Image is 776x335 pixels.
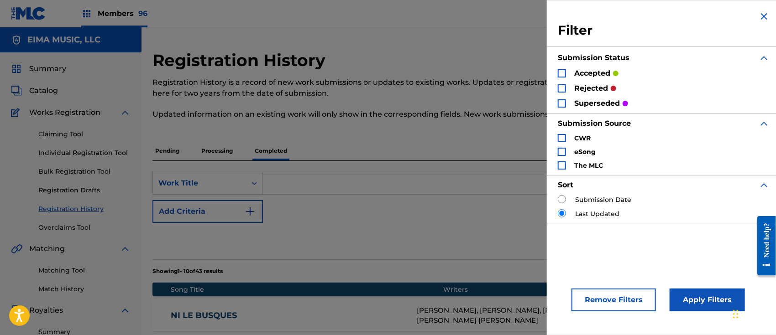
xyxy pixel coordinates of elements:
p: Updated information on an existing work will only show in the corresponding fields. New work subm... [152,109,624,120]
p: Processing [199,141,236,160]
p: Completed [252,141,290,160]
img: expand [759,52,770,63]
a: Individual Registration Tool [38,148,131,158]
div: Drag [733,300,739,328]
img: Royalties [11,305,22,316]
span: 96 [138,9,147,18]
a: Overclaims Tool [38,223,131,232]
span: Works Registration [29,107,100,118]
iframe: Resource Center [750,209,776,283]
form: Search Form [152,172,765,259]
strong: eSong [574,148,596,156]
div: Work Title [158,178,241,189]
a: Match History [38,284,131,294]
strong: Submission Source [558,119,631,128]
strong: The MLC [574,161,603,170]
strong: CWR [574,134,591,142]
strong: Submission Status [558,53,629,62]
button: Remove Filters [572,289,656,311]
img: Matching [11,243,22,254]
button: Add Criteria [152,200,263,223]
img: Top Rightsholders [81,8,92,19]
img: Catalog [11,85,22,96]
span: Summary [29,63,66,74]
a: Claiming Tool [38,129,131,139]
div: [PERSON_NAME], [PERSON_NAME], [PERSON_NAME] [PERSON_NAME] [PERSON_NAME] [417,305,650,326]
h2: Registration History [152,50,330,71]
p: superseded [574,98,620,109]
img: close [759,11,770,22]
img: expand [120,107,131,118]
a: CatalogCatalog [11,85,58,96]
p: accepted [574,68,610,79]
strong: Sort [558,180,573,189]
span: Matching [29,243,65,254]
p: Pending [152,141,182,160]
p: Showing 1 - 10 of 43 results [152,267,223,275]
img: expand [120,243,131,254]
span: Royalties [29,305,63,316]
a: Matching Tool [38,266,131,275]
a: Registration History [38,204,131,214]
img: Works Registration [11,107,23,118]
p: rejected [574,83,608,94]
iframe: Chat Widget [730,291,776,335]
a: NI LE BUSQUES [171,310,404,321]
img: Accounts [11,35,22,46]
img: 9d2ae6d4665cec9f34b9.svg [245,206,256,217]
p: Registration History is a record of new work submissions or updates to existing works. Updates or... [152,77,624,99]
a: Registration Drafts [38,186,131,195]
div: Song Title [171,285,443,294]
button: Apply Filters [670,289,745,311]
img: expand [759,118,770,129]
label: Submission Date [575,195,631,205]
span: Members [98,8,147,19]
span: Catalog [29,85,58,96]
a: SummarySummary [11,63,66,74]
a: Bulk Registration Tool [38,167,131,176]
img: expand [759,180,770,191]
img: Summary [11,63,22,74]
img: MLC Logo [11,7,46,20]
h3: Filter [558,22,770,39]
h5: EIMA MUSIC, LLC [27,35,100,45]
img: expand [120,305,131,316]
div: Writers [443,285,676,294]
label: Last Updated [575,209,619,219]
